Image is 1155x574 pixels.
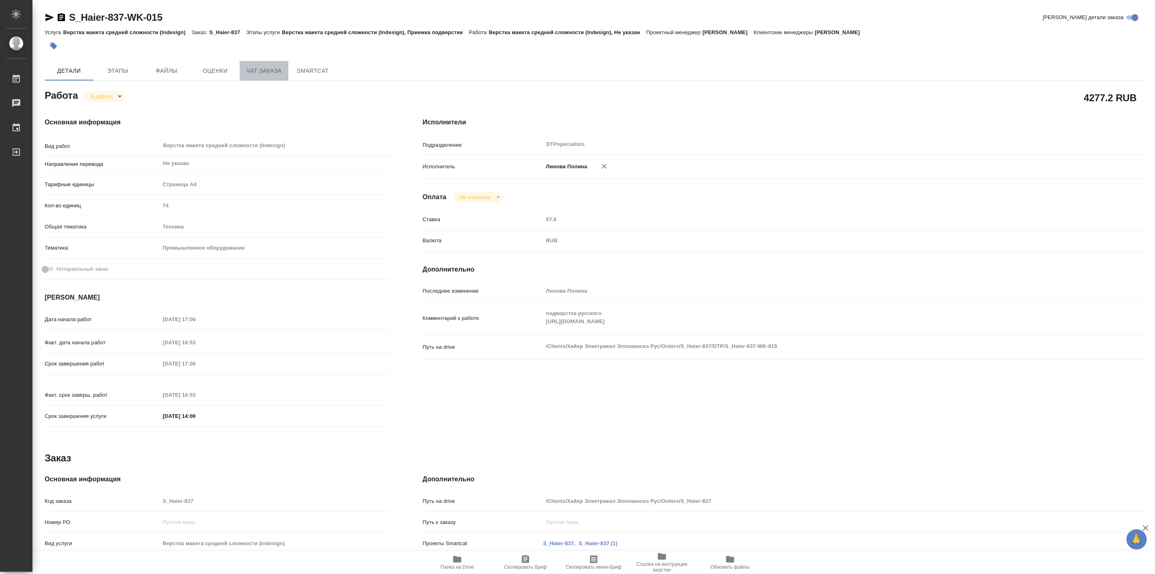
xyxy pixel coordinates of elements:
button: Скопировать ссылку [56,13,66,22]
p: Код заказа [45,497,160,505]
p: [PERSON_NAME] [815,29,866,35]
p: Верстка макета средней сложности (Indesign) [63,29,192,35]
p: Подразделение [423,141,543,149]
input: Пустое поле [160,495,390,507]
textarea: /Clients/Хайер Электрикал Эпплаенсиз Рус/Orders/S_Haier-837/DTP/S_Haier-837-WK-015 [543,339,1086,353]
span: Обновить файлы [711,564,750,570]
p: Этапы услуги [246,29,282,35]
input: Пустое поле [543,495,1086,507]
button: Обновить файлы [696,551,764,574]
p: Валюта [423,237,543,245]
div: В работе [453,192,503,203]
span: Этапы [98,66,137,76]
p: Заказ: [192,29,209,35]
input: Пустое поле [543,516,1086,528]
span: Файлы [147,66,186,76]
div: Страница А4 [160,178,390,191]
button: Не оплачена [457,194,493,201]
span: [PERSON_NAME] детали заказа [1043,13,1124,22]
p: Факт. дата начала работ [45,339,160,347]
a: S_Haier-837-WK-015 [69,12,162,23]
h4: Основная информация [45,117,390,127]
h2: Заказ [45,452,71,465]
button: Скопировать бриф [491,551,560,574]
p: Кол-во единиц [45,202,160,210]
p: Путь на drive [423,343,543,351]
div: RUB [543,234,1086,248]
span: Скопировать бриф [504,564,547,570]
span: SmartCat [293,66,332,76]
p: Проектный менеджер [647,29,703,35]
span: Ссылка на инструкции верстки [633,561,691,573]
button: Скопировать мини-бриф [560,551,628,574]
p: Срок завершения работ [45,360,160,368]
input: Пустое поле [543,285,1086,297]
h4: Дополнительно [423,265,1146,274]
p: Направление перевода [45,160,160,168]
p: Проекты Smartcat [423,539,543,548]
p: Путь к заказу [423,518,543,526]
p: S_Haier-837 [209,29,246,35]
p: Вид услуги [45,539,160,548]
h4: Исполнители [423,117,1146,127]
span: Чат заказа [244,66,283,76]
h4: Оплата [423,192,447,202]
button: Папка на Drive [423,551,491,574]
p: Комментарий к работе [423,314,543,322]
button: Ссылка на инструкции верстки [628,551,696,574]
p: Клиентские менеджеры [754,29,815,35]
span: 🙏 [1130,531,1144,548]
input: Пустое поле [160,516,390,528]
p: Тематика [45,244,160,252]
p: Тарифные единицы [45,180,160,189]
a: S_Haier-837 (1) [579,540,618,546]
p: Верстка макета средней сложности (Indesign), Не указан [489,29,647,35]
p: Последнее изменение [423,287,543,295]
span: Нотариальный заказ [56,265,108,273]
p: Путь на drive [423,497,543,505]
button: Удалить исполнителя [595,157,613,175]
input: Пустое поле [160,337,231,348]
span: Скопировать мини-бриф [566,564,621,570]
input: Пустое поле [160,537,390,549]
textarea: подверстка русского [URL][DOMAIN_NAME] [543,307,1086,328]
h4: [PERSON_NAME] [45,293,390,302]
input: ✎ Введи что-нибудь [160,410,231,422]
p: Линова Полина [543,163,588,171]
p: Номер РО [45,518,160,526]
p: Дата начала работ [45,315,160,324]
button: 🙏 [1127,529,1147,550]
h4: Дополнительно [423,474,1146,484]
a: S_Haier-837, [543,540,576,546]
p: Верстка макета средней сложности (Indesign), Приемка подверстки [282,29,469,35]
p: [PERSON_NAME] [703,29,754,35]
input: Пустое поле [160,200,390,211]
h2: Работа [45,87,78,102]
span: Оценки [196,66,235,76]
p: Общая тематика [45,223,160,231]
div: В работе [84,91,125,102]
div: Техника [160,220,390,234]
span: Детали [50,66,89,76]
span: Папка на Drive [441,564,474,570]
p: Срок завершения услуги [45,412,160,420]
p: Исполнитель [423,163,543,171]
h2: 4277.2 RUB [1084,91,1137,104]
button: Скопировать ссылку для ЯМессенджера [45,13,54,22]
div: Промышленное оборудование [160,241,390,255]
p: Услуга [45,29,63,35]
p: Работа [469,29,489,35]
button: Добавить тэг [45,37,63,55]
p: Факт. срок заверш. работ [45,391,160,399]
h4: Основная информация [45,474,390,484]
p: Вид работ [45,142,160,150]
input: Пустое поле [160,313,231,325]
button: В работе [88,93,115,100]
input: Пустое поле [160,358,231,370]
input: Пустое поле [543,213,1086,225]
p: Ставка [423,215,543,224]
input: Пустое поле [160,389,231,401]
